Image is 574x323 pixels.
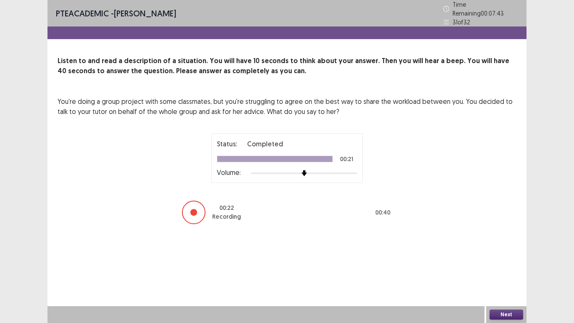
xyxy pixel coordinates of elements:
p: 31 of 32 [453,18,470,26]
p: 00:21 [340,156,353,162]
p: 00 : 22 [219,204,234,212]
p: - [PERSON_NAME] [56,7,176,20]
span: PTE academic [56,8,109,19]
p: Listen to and read a description of a situation. You will have 10 seconds to think about your ans... [58,56,516,76]
p: 00 : 40 [375,208,390,217]
p: Status: [217,139,237,149]
p: Completed [247,139,283,149]
p: You're doing a group project with some classmates, but you're struggling to agree on the best way... [58,96,516,116]
p: Volume: [217,167,241,177]
p: Recording [212,212,241,221]
img: arrow-thumb [301,170,307,176]
button: Next [490,310,523,320]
